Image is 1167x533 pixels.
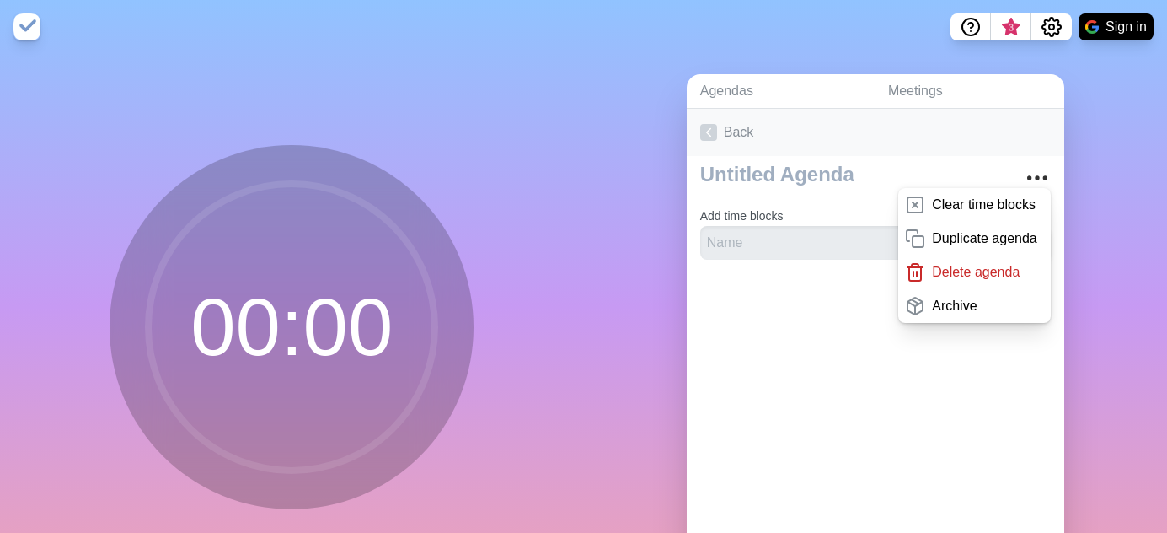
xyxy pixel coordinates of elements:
label: Add time blocks [700,209,784,223]
input: Name [700,226,956,260]
button: What’s new [991,13,1031,40]
p: Clear time blocks [932,195,1036,215]
button: Help [950,13,991,40]
p: Delete agenda [932,262,1020,283]
p: Duplicate agenda [932,229,1037,249]
a: Back [687,109,1064,156]
button: Settings [1031,13,1072,40]
img: google logo [1085,20,1099,34]
span: 3 [1004,21,1018,35]
img: timeblocks logo [13,13,40,40]
a: Agendas [687,74,875,109]
a: Meetings [875,74,1064,109]
button: Sign in [1079,13,1154,40]
button: More [1020,161,1054,195]
p: Archive [932,296,977,316]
